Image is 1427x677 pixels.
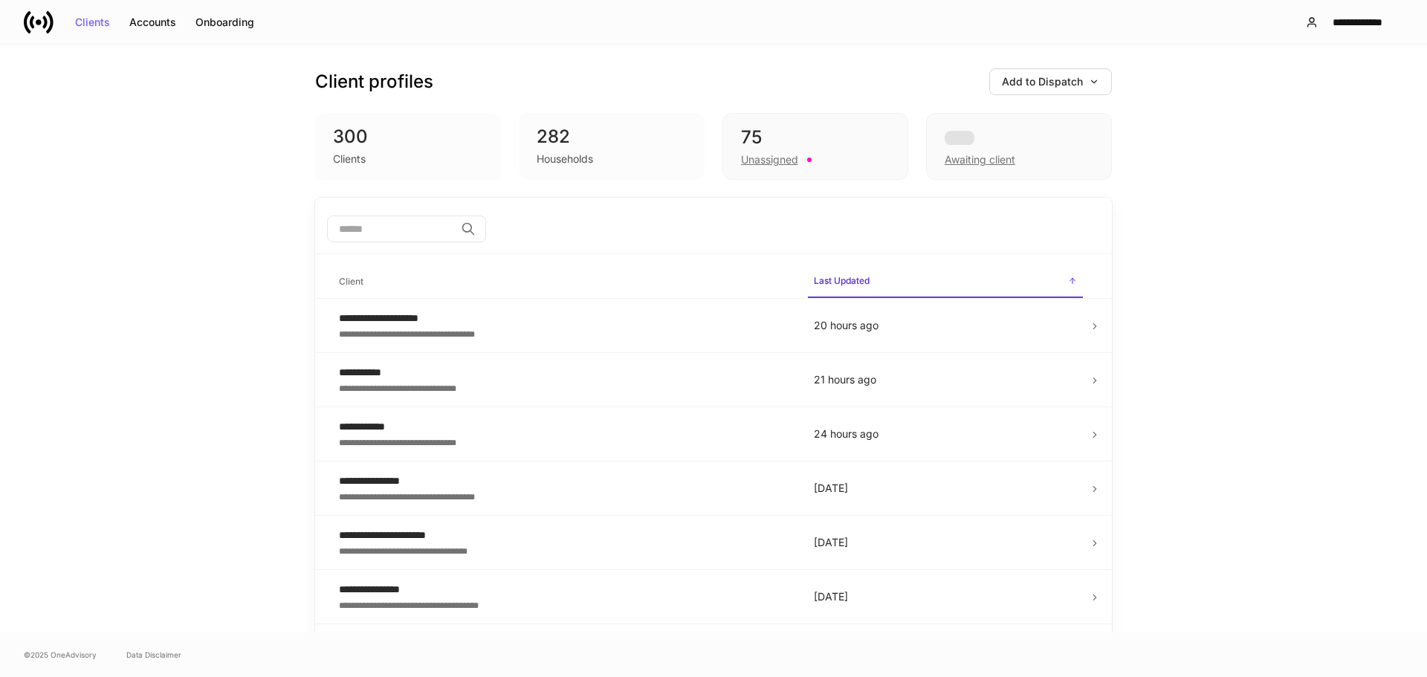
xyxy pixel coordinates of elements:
[989,68,1112,95] button: Add to Dispatch
[333,267,796,297] span: Client
[126,649,181,661] a: Data Disclaimer
[75,17,110,27] div: Clients
[129,17,176,27] div: Accounts
[741,152,798,167] div: Unassigned
[814,273,870,288] h6: Last Updated
[926,113,1112,180] div: Awaiting client
[315,70,433,94] h3: Client profiles
[195,17,254,27] div: Onboarding
[186,10,264,34] button: Onboarding
[65,10,120,34] button: Clients
[814,535,1077,550] p: [DATE]
[537,152,593,166] div: Households
[24,649,97,661] span: © 2025 OneAdvisory
[333,125,483,149] div: 300
[945,152,1015,167] div: Awaiting client
[333,152,366,166] div: Clients
[339,274,363,288] h6: Client
[537,125,687,149] div: 282
[722,113,908,180] div: 75Unassigned
[814,589,1077,604] p: [DATE]
[1002,77,1099,87] div: Add to Dispatch
[808,266,1083,298] span: Last Updated
[814,318,1077,333] p: 20 hours ago
[814,427,1077,441] p: 24 hours ago
[814,481,1077,496] p: [DATE]
[814,372,1077,387] p: 21 hours ago
[120,10,186,34] button: Accounts
[741,126,890,149] div: 75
